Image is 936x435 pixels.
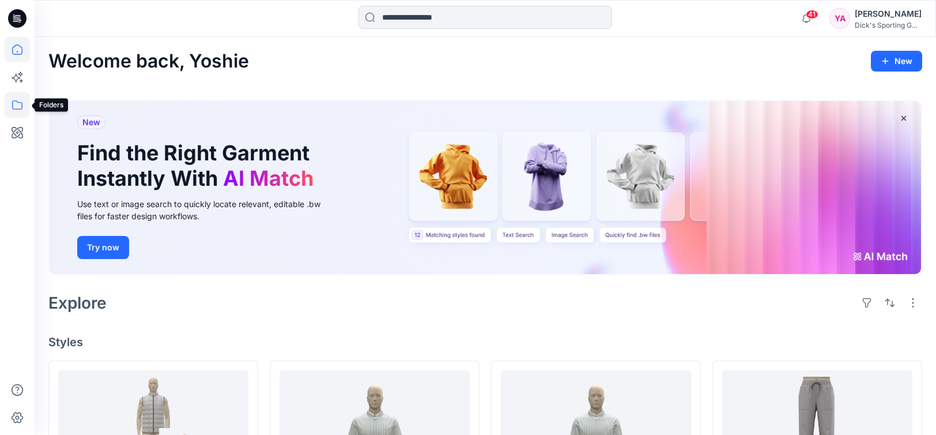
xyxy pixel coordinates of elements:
[77,198,337,222] div: Use text or image search to quickly locate relevant, editable .bw files for faster design workflows.
[48,51,249,72] h2: Welcome back, Yoshie
[855,21,922,29] div: Dick's Sporting G...
[806,10,818,19] span: 41
[871,51,922,72] button: New
[829,8,850,29] div: YA
[48,294,107,312] h2: Explore
[855,7,922,21] div: [PERSON_NAME]
[82,115,100,129] span: New
[77,236,129,259] button: Try now
[223,166,314,191] span: AI Match
[77,141,319,190] h1: Find the Right Garment Instantly With
[48,335,922,349] h4: Styles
